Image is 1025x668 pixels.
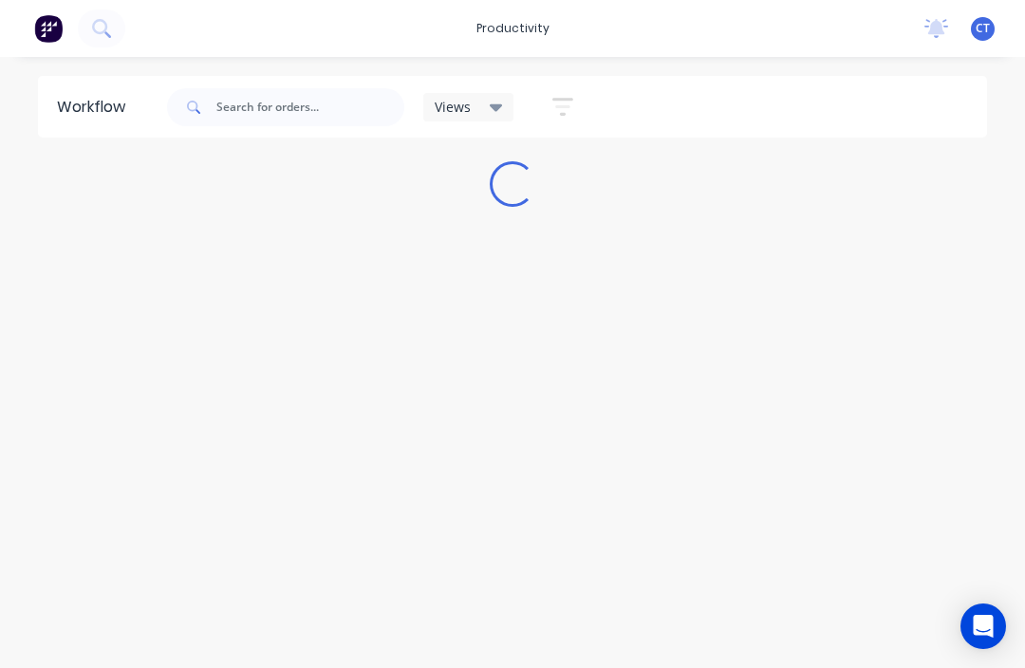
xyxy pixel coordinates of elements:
[34,14,63,43] img: Factory
[467,14,559,43] div: productivity
[57,96,135,119] div: Workflow
[216,88,404,126] input: Search for orders...
[960,603,1006,649] div: Open Intercom Messenger
[976,20,990,37] span: CT
[435,97,471,117] span: Views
